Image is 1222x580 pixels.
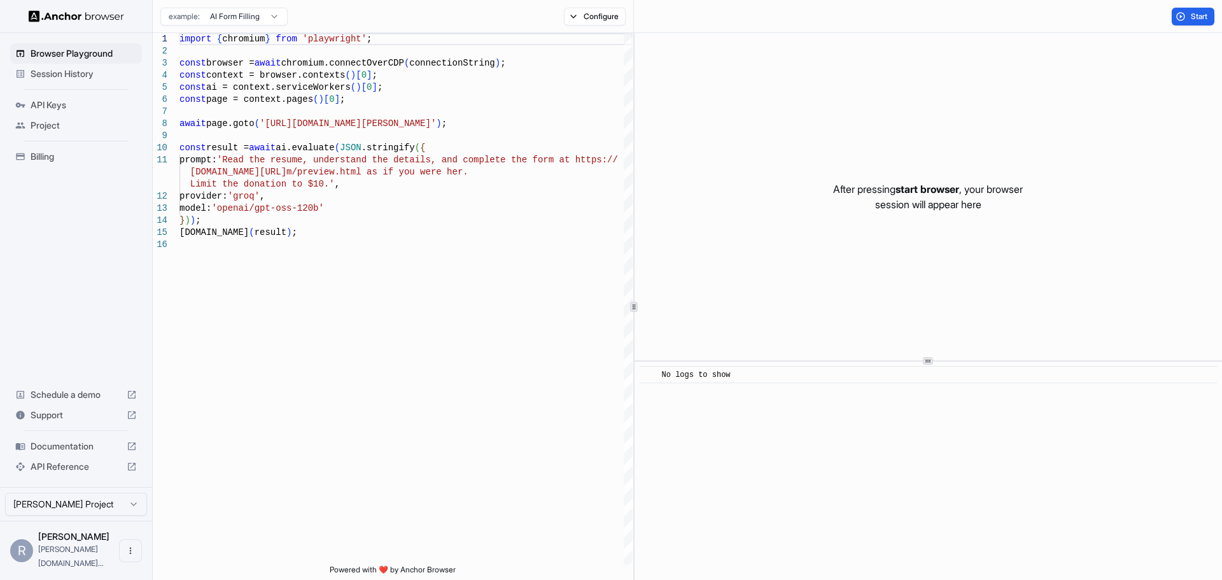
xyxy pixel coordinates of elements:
[324,94,329,104] span: [
[179,143,206,153] span: const
[10,456,142,477] div: API Reference
[367,82,372,92] span: 0
[362,70,367,80] span: 0
[10,385,142,405] div: Schedule a demo
[318,94,323,104] span: )
[179,58,206,68] span: const
[356,70,361,80] span: [
[362,143,415,153] span: .stringify
[313,94,318,104] span: (
[286,227,291,237] span: )
[153,202,167,215] div: 13
[31,150,137,163] span: Billing
[10,64,142,84] div: Session History
[153,239,167,251] div: 16
[179,82,206,92] span: const
[153,118,167,130] div: 8
[38,544,104,568] span: rafael.ferrari@pareto.io
[153,215,167,227] div: 14
[260,191,265,201] span: ,
[255,118,260,129] span: (
[169,11,200,22] span: example:
[179,155,217,165] span: prompt:
[564,8,626,25] button: Configure
[179,227,249,237] span: [DOMAIN_NAME]
[153,81,167,94] div: 5
[351,70,356,80] span: )
[190,167,286,177] span: [DOMAIN_NAME][URL]
[206,143,249,153] span: result =
[153,190,167,202] div: 12
[442,118,447,129] span: ;
[409,58,495,68] span: connectionString
[206,118,255,129] span: page.goto
[206,70,345,80] span: context = browser.contexts
[345,70,350,80] span: (
[335,179,340,189] span: ,
[195,215,200,225] span: ;
[153,106,167,118] div: 7
[833,181,1023,212] p: After pressing , your browser session will appear here
[362,82,367,92] span: [
[153,45,167,57] div: 2
[249,227,254,237] span: (
[190,215,195,225] span: )
[31,388,122,401] span: Schedule a demo
[153,154,167,166] div: 11
[372,82,377,92] span: ]
[31,119,137,132] span: Project
[340,143,362,153] span: JSON
[228,191,260,201] span: 'groq'
[291,227,297,237] span: ;
[31,47,137,60] span: Browser Playground
[31,67,137,80] span: Session History
[340,94,345,104] span: ;
[1172,8,1214,25] button: Start
[10,115,142,136] div: Project
[119,539,142,562] button: Open menu
[646,369,652,381] span: ​
[330,565,456,580] span: Powered with ❤️ by Anchor Browser
[31,99,137,111] span: API Keys
[356,82,361,92] span: )
[372,70,377,80] span: ;
[249,143,276,153] span: await
[153,57,167,69] div: 3
[179,118,206,129] span: await
[153,69,167,81] div: 4
[335,94,340,104] span: ]
[153,94,167,106] div: 6
[500,58,505,68] span: ;
[31,440,122,453] span: Documentation
[351,82,356,92] span: (
[179,203,211,213] span: model:
[206,82,351,92] span: ai = context.serviceWorkers
[662,371,731,379] span: No logs to show
[302,34,367,44] span: 'playwright'
[420,143,425,153] span: {
[179,191,228,201] span: provider:
[495,58,500,68] span: )
[211,203,323,213] span: 'openai/gpt-oss-120b'
[265,34,270,44] span: }
[260,118,436,129] span: '[URL][DOMAIN_NAME][PERSON_NAME]'
[255,58,281,68] span: await
[179,70,206,80] span: const
[276,143,334,153] span: ai.evaluate
[179,215,185,225] span: }
[377,82,383,92] span: ;
[153,33,167,45] div: 1
[10,436,142,456] div: Documentation
[153,130,167,142] div: 9
[484,155,618,165] span: lete the form at https://
[179,94,206,104] span: const
[217,155,484,165] span: 'Read the resume, understand the details, and comp
[1191,11,1209,22] span: Start
[10,405,142,425] div: Support
[10,43,142,64] div: Browser Playground
[276,34,297,44] span: from
[153,142,167,154] div: 10
[436,118,441,129] span: )
[153,227,167,239] div: 15
[10,539,33,562] div: R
